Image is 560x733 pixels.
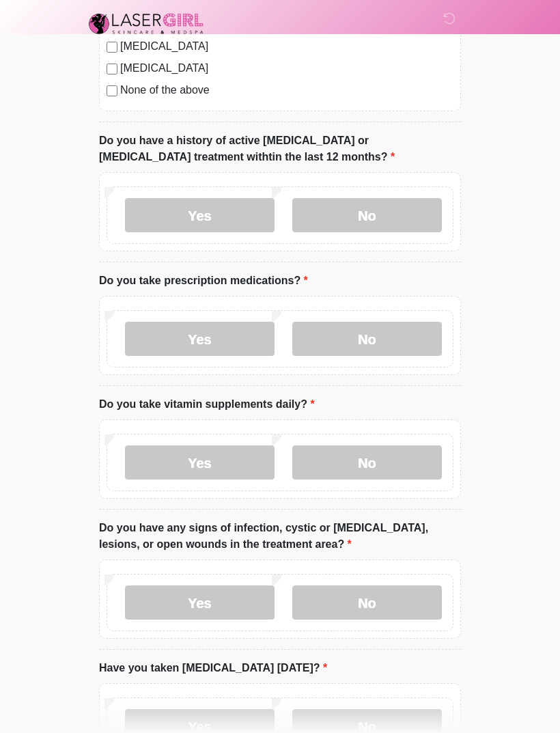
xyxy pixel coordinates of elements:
input: None of the above [107,86,117,97]
img: Laser Girl Med Spa LLC Logo [85,10,207,38]
label: Do you have a history of active [MEDICAL_DATA] or [MEDICAL_DATA] treatment withtin the last 12 mo... [99,133,461,166]
input: [MEDICAL_DATA] [107,64,117,75]
label: No [292,322,442,357]
input: [MEDICAL_DATA] [107,42,117,53]
label: Yes [125,446,275,480]
label: Yes [125,199,275,233]
label: Yes [125,322,275,357]
label: None of the above [120,83,453,99]
label: Yes [125,586,275,620]
label: Do you have any signs of infection, cystic or [MEDICAL_DATA], lesions, or open wounds in the trea... [99,521,461,553]
label: [MEDICAL_DATA] [120,61,453,77]
label: Do you take vitamin supplements daily? [99,397,315,413]
label: No [292,199,442,233]
label: No [292,586,442,620]
label: Have you taken [MEDICAL_DATA] [DATE]? [99,661,327,677]
label: Do you take prescription medications? [99,273,308,290]
label: No [292,446,442,480]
